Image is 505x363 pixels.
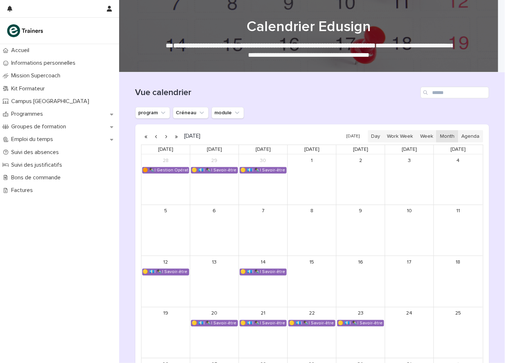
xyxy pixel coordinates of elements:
[157,145,175,154] a: Monday
[306,308,318,319] a: May 22, 2025
[257,205,269,217] a: May 7, 2025
[142,256,190,307] td: May 12, 2025
[209,155,220,166] a: April 29, 2025
[352,145,370,154] a: Friday
[434,256,483,307] td: May 18, 2025
[190,307,239,358] td: May 20, 2025
[8,47,35,54] p: Accueil
[142,307,190,358] td: May 19, 2025
[452,256,464,268] a: May 18, 2025
[6,24,45,38] img: K0CqGN7SDeD6s4JG8KQk
[8,149,65,156] p: Suivi des absences
[436,130,458,142] button: Month
[306,205,318,217] a: May 8, 2025
[8,136,59,143] p: Emploi du temps
[303,145,321,154] a: Thursday
[257,155,269,166] a: April 30, 2025
[434,307,483,358] td: May 25, 2025
[239,307,288,358] td: May 21, 2025
[336,307,385,358] td: May 23, 2025
[289,320,335,326] div: 🟡 💶| ✒️| Savoir-être métier - Méthodes de travail en équipe
[257,308,269,319] a: May 21, 2025
[355,256,366,268] a: May 16, 2025
[288,154,336,205] td: May 1, 2025
[257,256,269,268] a: May 14, 2025
[355,155,366,166] a: May 2, 2025
[171,131,182,142] button: Next year
[336,256,385,307] td: May 16, 2025
[240,320,286,326] div: 🟡 💶| ✒️| Savoir-être métier - Communication interpersonnelle
[458,130,483,142] button: Agenda
[385,256,434,307] td: May 17, 2025
[288,307,336,358] td: May 22, 2025
[135,87,418,98] h1: Vue calendrier
[452,205,464,217] a: May 11, 2025
[384,130,417,142] button: Work Week
[161,131,171,142] button: Next month
[8,187,39,194] p: Factures
[254,145,272,154] a: Wednesday
[239,256,288,307] td: May 14, 2025
[160,205,171,217] a: May 5, 2025
[306,256,318,268] a: May 15, 2025
[8,98,95,105] p: Campus [GEOGRAPHIC_DATA]
[288,205,336,256] td: May 8, 2025
[142,154,190,205] td: April 28, 2025
[434,154,483,205] td: May 4, 2025
[135,107,170,119] button: program
[151,131,161,142] button: Previous month
[8,123,72,130] p: Groupes de formation
[8,174,66,181] p: Bons de commande
[8,162,68,168] p: Suivi des justificatifs
[182,133,201,139] h2: [DATE]
[209,308,220,319] a: May 20, 2025
[8,72,66,79] p: Mission Supercoach
[385,205,434,256] td: May 10, 2025
[190,256,239,307] td: May 13, 2025
[385,154,434,205] td: May 3, 2025
[239,205,288,256] td: May 7, 2025
[452,308,464,319] a: May 25, 2025
[8,111,49,118] p: Programmes
[8,85,51,92] p: Kit Formateur
[239,154,288,205] td: April 30, 2025
[143,269,189,275] div: 🟡 💶| ✒️| Savoir-être métier - Apprendre à apprendre
[355,308,366,319] a: May 23, 2025
[336,154,385,205] td: May 2, 2025
[191,320,238,326] div: 🟡 💶| ✒️| Savoir-être métier - Gestion des émotions et du stress
[142,205,190,256] td: May 5, 2025
[209,256,220,268] a: May 13, 2025
[240,269,286,275] div: 🟡 💶| ✒️| Savoir-être métier - Méthodes de travail en équipe
[141,131,151,142] button: Previous year
[404,155,415,166] a: May 3, 2025
[306,155,318,166] a: May 1, 2025
[355,205,366,217] a: May 9, 2025
[240,167,286,173] div: 🟡 💶| ✒️| Savoir-être métier - Apprendre à apprendre
[160,155,171,166] a: April 28, 2025
[160,308,171,319] a: May 19, 2025
[336,205,385,256] td: May 9, 2025
[205,145,223,154] a: Tuesday
[8,60,81,67] p: Informations personnelles
[190,154,239,205] td: April 29, 2025
[190,205,239,256] td: May 6, 2025
[404,308,415,319] a: May 24, 2025
[212,107,244,119] button: module
[404,205,415,217] a: May 10, 2025
[449,145,467,154] a: Sunday
[385,307,434,358] td: May 24, 2025
[143,167,189,173] div: 🟠 ✒️| Gestion Opérationnelle - Rentrée
[421,87,489,98] input: Search
[191,167,238,173] div: 🟡 💶| ✒️| Savoir-être métier - Appropriation des outils utilisés lors de la formation
[417,130,437,142] button: Week
[368,130,384,142] button: Day
[404,256,415,268] a: May 17, 2025
[160,256,171,268] a: May 12, 2025
[338,320,384,326] div: 🟡 💶| ✒️| Savoir-être métier - Communication interpersonnelle
[132,18,486,35] h1: Calendrier Edusign
[343,131,363,142] button: [DATE]
[209,205,220,217] a: May 6, 2025
[452,155,464,166] a: May 4, 2025
[434,205,483,256] td: May 11, 2025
